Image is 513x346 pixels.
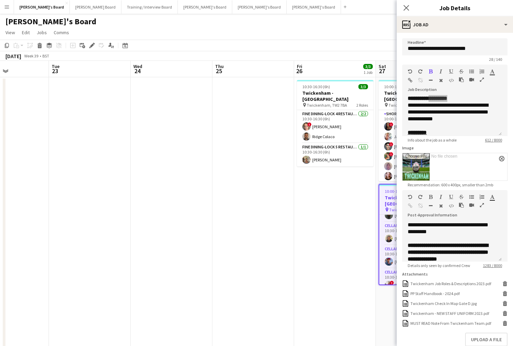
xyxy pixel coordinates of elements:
[379,63,386,69] span: Sat
[479,194,484,200] button: Ordered List
[485,137,502,143] tcxspan: Call 612 / 8000 via 3CX
[379,268,455,292] app-card-role: Cellar [PERSON_NAME] LLW WEST LEVEL 3 NORTH BOXES - WEST STAND - LEVEL 31/110:30-18:40 (8h10m)![P...
[389,152,393,156] span: !
[378,67,386,75] span: 27
[410,321,491,326] div: MUST READ Note From Twickenham Team.pdf
[389,103,429,108] span: Twickenham, TW2 7BA
[379,245,455,268] app-card-role: Cellar [PERSON_NAME] EST LEVEL 3 SOUTH BOXES - WEST STAND - LEVEL 31/110:30-18:40 (8h10m)[PERSON_...
[479,69,484,74] button: Ordered List
[3,28,18,37] a: View
[34,28,50,37] a: Jobs
[418,194,423,200] button: Redo
[296,67,302,75] span: 26
[19,28,32,37] a: Edit
[42,53,49,58] div: BST
[307,122,312,127] span: !
[5,53,21,59] div: [DATE]
[397,3,513,12] h3: Job Details
[449,203,453,209] button: HTML Code
[402,271,428,277] label: Attachments
[428,69,433,74] button: Bold
[408,69,412,74] button: Undo
[402,137,462,143] span: Info about the job as a whole
[307,103,347,108] span: Twickenham, TW2 7BA
[459,69,464,74] button: Strikethrough
[490,69,495,74] button: Text Color
[428,203,433,209] button: Horizontal Line
[54,29,69,36] span: Comms
[5,16,96,27] h1: [PERSON_NAME]'s Board
[408,78,412,83] button: Insert Link
[215,63,224,69] span: Thu
[214,67,224,75] span: 25
[121,0,178,14] button: Training / Interview Board
[459,202,464,208] button: Paste as plain text
[297,63,302,69] span: Fri
[379,90,455,102] h3: Twickenham - [GEOGRAPHIC_DATA]
[449,78,453,83] button: HTML Code
[297,110,373,143] app-card-role: Fine Dining-LOCK 4 RESTAURANT - [GEOGRAPHIC_DATA] - LEVEL 32/210:30-16:30 (6h)![PERSON_NAME]Ridge...
[410,281,491,286] div: Twickenham Job Roles & Descriptions 2023.pdf
[484,57,508,62] span: 28 / 140
[363,64,373,69] span: 3/3
[379,80,455,181] app-job-card: 10:00-18:00 (8h)10/11Twickenham - [GEOGRAPHIC_DATA] Twickenham, TW2 7BA1 RoleShortlisted100A10/11...
[51,67,60,75] span: 23
[408,194,412,200] button: Undo
[428,78,433,83] button: Horizontal Line
[52,63,60,69] span: Tue
[469,77,474,82] button: Insert video
[397,16,513,33] div: Job Ad
[358,84,368,89] span: 3/3
[178,0,232,14] button: [PERSON_NAME]'s Board
[379,195,455,207] h3: Twickenham - [GEOGRAPHIC_DATA]
[490,194,495,200] button: Text Color
[428,194,433,200] button: Bold
[479,202,484,208] button: Fullscreen
[410,301,477,306] div: Twickenham Check In Map Gate D.jpg
[410,311,489,316] div: Twickenham - NEW STAFF UNIFORM 2023.pdf
[379,222,455,245] app-card-role: Cellar [PERSON_NAME] EAST LEVEL 3 BOXES - [GEOGRAPHIC_DATA]1/110:30-18:40 (8h10m)[PERSON_NAME]
[22,29,30,36] span: Edit
[438,78,443,83] button: Clear Formatting
[418,69,423,74] button: Redo
[297,143,373,167] app-card-role: Fine Dining-LOCK 5 RESTAURANT - [GEOGRAPHIC_DATA] - LEVEL 31/110:30-16:30 (6h)[PERSON_NAME]
[132,67,142,75] span: 24
[14,0,70,14] button: [PERSON_NAME]'s Board
[449,69,453,74] button: Underline
[297,90,373,102] h3: Twickenham - [GEOGRAPHIC_DATA]
[438,203,443,209] button: Clear Formatting
[483,263,502,268] tcxspan: Call 1283 / 8000 via 3CX
[459,77,464,82] button: Paste as plain text
[302,84,330,89] span: 10:30-16:30 (6h)
[287,0,341,14] button: [PERSON_NAME]'s Board
[385,189,420,194] span: 10:00-18:40 (8h40m)
[51,28,72,37] a: Comms
[232,0,287,14] button: [PERSON_NAME]'s Board
[297,80,373,167] app-job-card: 10:30-16:30 (6h)3/3Twickenham - [GEOGRAPHIC_DATA] Twickenham, TW2 7BA2 RolesFine Dining-LOCK 4 RE...
[438,69,443,74] button: Italic
[356,103,368,108] span: 2 Roles
[438,194,443,200] button: Italic
[364,70,372,75] div: 1 Job
[410,291,460,296] div: PP Staff Handbook - 2024.pdf
[469,202,474,208] button: Insert video
[389,142,393,146] span: !
[70,0,121,14] button: [PERSON_NAME] Board
[459,194,464,200] button: Strikethrough
[402,182,499,187] span: Recommendation: 600 x 400px, smaller than 2mb
[384,84,412,89] span: 10:00-18:00 (8h)
[133,63,142,69] span: Wed
[379,184,455,285] app-job-card: 10:00-18:40 (8h40m)26/26Twickenham - [GEOGRAPHIC_DATA] Twickenham, TW2 7BA11 Roles[PERSON_NAME][P...
[23,53,40,58] span: Week 39
[469,69,474,74] button: Unordered List
[379,110,455,232] app-card-role: Shortlisted100A10/1110:00-18:00 (8h)![PERSON_NAME]Jan Egiert![PERSON_NAME]![PERSON_NAME][PERSON_N...
[390,281,394,285] span: !
[449,194,453,200] button: Underline
[402,263,476,268] span: Details only seen by confirmed Crew
[469,194,474,200] button: Unordered List
[389,122,393,127] span: !
[389,207,430,212] span: Twickenham, TW2 7BA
